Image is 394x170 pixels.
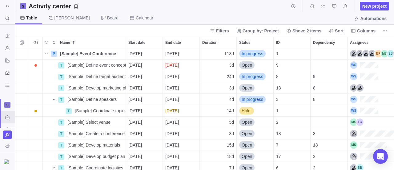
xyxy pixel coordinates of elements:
[128,85,142,91] span: [DATE]
[234,27,281,35] span: Group by: Project
[229,119,234,125] span: 5d
[362,50,370,57] div: Marketing Manager
[3,131,12,139] a: Upgrade now (Trial ends in 15 days)
[29,71,43,82] div: Trouble indication
[237,139,274,151] div: Status
[227,142,234,148] span: 15d
[200,82,237,94] div: Duration
[165,153,179,160] span: [DATE]
[58,119,64,126] div: T
[375,50,382,57] div: Brad Purdue
[29,2,71,10] h2: Activity center
[126,139,163,151] div: Start date
[107,15,119,21] span: Board
[380,27,389,35] span: More actions
[237,94,274,105] div: Status
[242,96,263,102] span: In progress
[274,117,311,128] div: ID
[18,38,26,47] span: Selection mode
[128,153,142,160] span: [DATE]
[330,2,339,10] span: Approval requests
[43,151,126,162] div: Name
[163,105,200,117] div: End date
[43,71,126,82] div: Name
[67,153,125,160] span: [Sample] Develop budget plan
[58,48,126,59] div: [Sample] Event Conference
[352,14,389,23] span: Automations
[43,38,50,47] span: Expand
[128,142,142,148] span: [DATE]
[362,3,387,9] span: New project
[313,96,316,102] span: 8
[65,151,126,162] div: [Sample] Develop budget plan
[237,48,274,60] div: Status
[58,142,64,148] div: T
[274,94,310,105] div: 3
[237,128,274,139] div: Status
[237,117,274,128] div: Status
[126,117,163,128] div: Start date
[163,71,200,82] div: End date
[126,37,163,48] div: Start date
[274,105,310,116] div: 1
[58,85,64,91] div: T
[200,37,236,48] div: Duration
[227,73,234,80] span: 24d
[200,48,237,60] div: Duration
[43,48,126,60] div: Name
[313,131,316,137] span: 3
[341,2,350,10] span: Notifications
[29,48,43,60] div: Trouble indication
[58,62,64,68] div: T
[67,131,126,137] span: [Sample] Create a conference program
[274,71,311,82] div: ID
[200,151,237,162] div: Duration
[311,37,347,48] div: Dependency
[165,73,179,80] span: [DATE]
[276,108,279,114] span: 1
[165,51,179,57] span: [DATE]
[276,39,280,46] span: ID
[274,128,310,139] div: 18
[357,28,376,34] span: Columns
[308,2,316,10] span: Time logs
[43,128,126,139] div: Name
[237,71,274,82] div: Status
[356,84,364,92] div: Social Media Coordinator
[67,73,126,80] span: [Sample] Define target audience
[65,128,126,139] div: [Sample] Create a conference program
[350,118,357,126] div: Mark Steinson
[242,108,251,114] span: Hold
[67,142,120,148] span: [Sample] Develop materials
[242,153,252,160] span: Open
[75,108,126,114] span: [Sample] Coordinate topics with speakers
[274,60,311,71] div: ID
[311,151,348,162] div: Dependency
[239,39,251,46] span: Status
[350,73,357,80] div: Will Salah
[350,141,357,149] div: Mark Steinson
[368,50,376,57] div: Social Media Coordinator
[350,61,357,69] div: Will Salah
[313,85,316,91] span: 8
[274,37,310,48] div: ID
[319,2,328,10] span: My assignments
[200,139,237,151] div: Duration
[274,71,310,82] div: 8
[29,139,43,151] div: Trouble indication
[163,117,200,128] div: End date
[227,108,234,114] span: 14d
[350,130,357,137] div: Marketing Manager
[229,62,234,68] span: 3d
[350,50,357,57] div: Event Manager
[29,82,43,94] div: Trouble indication
[356,118,364,126] div: Tinatua Calvin Kollie
[274,82,310,93] div: 13
[207,27,231,35] span: Filters
[292,28,321,34] span: Show: 2 items
[163,105,199,116] div: highlight
[237,94,273,105] div: In progress
[163,151,200,162] div: End date
[128,73,142,80] span: [DATE]
[65,60,126,71] div: [Sample] Define event concept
